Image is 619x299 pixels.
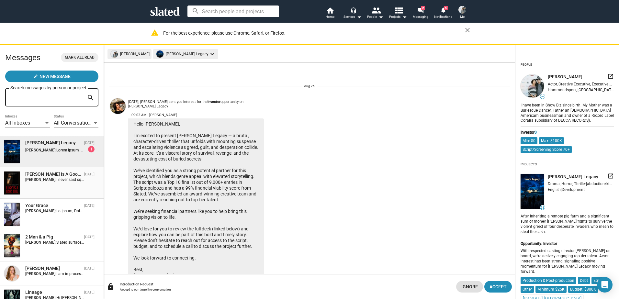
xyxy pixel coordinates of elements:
[61,53,98,62] button: Mark all read
[120,288,451,291] div: Accept to continue the conversation
[535,286,567,293] mat-chip: Minimum $25K
[88,146,95,152] div: 1
[25,171,82,177] div: Lucy Is A Good Girl
[458,6,466,14] img: Terry Nardone
[84,235,95,239] time: [DATE]
[597,277,613,293] div: Open Intercom Messenger
[25,289,82,295] div: Lineage
[377,13,385,21] mat-icon: arrow_drop_down
[25,140,82,146] div: Lara's Legacy
[521,60,532,69] div: People
[128,100,264,109] div: [DATE], [PERSON_NAME] sent you interest for the opportunity on [PERSON_NAME] Legacy
[149,113,177,117] span: [PERSON_NAME]
[548,187,561,192] span: English
[65,54,95,61] span: Mark all read
[25,265,82,271] div: Esther Paige
[343,13,362,21] div: Services
[25,177,56,182] strong: [PERSON_NAME]:
[562,187,585,192] span: Development
[607,73,614,80] mat-icon: launch
[460,13,465,21] span: Me
[187,6,279,17] input: Search people and projects
[521,241,614,246] div: Opportunity: Investor
[131,113,147,117] span: 09:02 AM
[153,49,218,59] mat-chip: [PERSON_NAME] Legacy
[4,266,20,281] img: Esther Paige
[5,50,40,65] h2: Messages
[371,6,381,15] mat-icon: people
[548,182,586,186] span: Drama, Horror, Thriller
[151,29,159,37] mat-icon: warning
[521,213,614,235] div: After inheriting a remote pig farm and a significant sum of money, [PERSON_NAME] fights to surviv...
[413,13,429,21] span: Messaging
[394,6,403,15] mat-icon: view_list
[521,102,614,124] div: I have been in Show Biz since birth. My Mother was a Burlesque Dancer. Father an [DEMOGRAPHIC_DAT...
[432,6,455,21] a: 4Notifications
[490,281,507,293] span: Accept
[25,234,82,240] div: 2 Men & a Pig
[521,146,572,153] mat-chip: Script/Screening Score 70+
[4,234,20,257] img: 2 Men & a Pig
[548,88,614,92] div: Hammondsport, [GEOGRAPHIC_DATA], [GEOGRAPHIC_DATA], [GEOGRAPHIC_DATA]
[434,13,452,21] span: Notifications
[25,209,56,213] strong: [PERSON_NAME]:
[208,100,220,104] strong: investor
[535,130,537,135] span: 0
[341,6,364,21] button: Services
[586,182,587,186] span: |
[548,74,582,80] span: [PERSON_NAME]
[4,140,20,163] img: Lara's Legacy
[84,141,95,145] time: [DATE]
[25,240,56,245] strong: [PERSON_NAME]:
[350,7,356,13] mat-icon: headset_mic
[54,120,94,126] span: All Conversations
[355,13,363,21] mat-icon: arrow_drop_down
[521,249,614,274] div: With respected casting director [PERSON_NAME] on board, we’re actively engaging top-tier talent. ...
[409,6,432,21] a: 2Messaging
[561,187,562,192] span: |
[591,277,606,284] mat-chip: Equity
[84,172,95,176] time: [DATE]
[84,204,95,208] time: [DATE]
[84,290,95,294] time: [DATE]
[84,266,95,271] time: [DATE]
[25,148,56,152] strong: [PERSON_NAME]:
[326,13,334,21] span: Home
[4,203,20,226] img: Your Grace
[25,203,82,209] div: Your Grace
[39,71,71,82] span: New Message
[521,286,534,293] mat-chip: Other
[540,206,545,210] span: 53
[521,74,544,98] img: undefined
[539,137,564,144] mat-chip: Max: $100K
[548,174,598,180] span: [PERSON_NAME] Legacy
[568,286,598,293] mat-chip: Budget: $800K
[156,50,163,58] img: undefined
[120,282,451,286] div: Introduction Request
[607,173,614,179] mat-icon: launch
[540,95,545,98] span: —
[107,283,115,291] mat-icon: lock
[461,281,478,293] span: Ignore
[455,5,470,21] button: Terry NardoneMe
[444,6,448,10] span: 4
[389,13,407,21] span: Projects
[5,71,98,82] button: New Message
[367,13,383,21] div: People
[421,6,425,10] span: 2
[400,13,408,21] mat-icon: arrow_drop_down
[25,271,56,276] strong: [PERSON_NAME]:
[521,277,576,284] mat-chip: Production & Post-production
[56,271,174,276] span: I am in process of securing a senior debt loan against the tax credit.
[521,130,614,135] div: Investor
[5,120,30,126] span: All Inboxes
[33,74,38,79] mat-icon: create
[4,172,20,194] img: Lucy Is A Good Girl
[548,82,614,86] div: Actor, Creative Executive, Executive Producer, Producer, Talent Agent
[456,281,483,293] button: Ignore
[364,6,387,21] button: People
[521,174,544,209] img: undefined
[387,6,409,21] button: Projects
[163,29,465,38] div: For the best experience, please use Chrome, Safari, or Firefox.
[521,160,537,169] div: Projects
